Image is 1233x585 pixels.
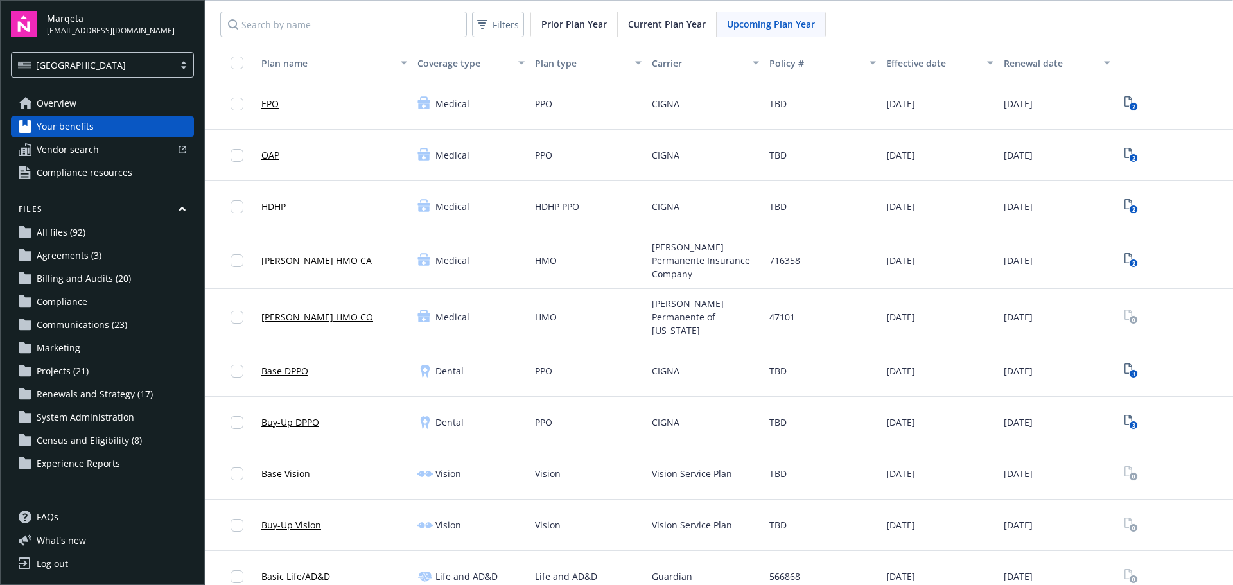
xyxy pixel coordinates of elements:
[261,254,372,267] a: [PERSON_NAME] HMO CA
[231,519,243,532] input: Toggle Row Selected
[886,518,915,532] span: [DATE]
[435,254,469,267] span: Medical
[535,200,579,213] span: HDHP PPO
[886,254,915,267] span: [DATE]
[37,116,94,137] span: Your benefits
[727,17,815,31] span: Upcoming Plan Year
[475,15,521,34] span: Filters
[261,200,286,213] a: HDHP
[11,162,194,183] a: Compliance resources
[647,48,764,78] button: Carrier
[1132,103,1135,111] text: 2
[36,58,126,72] span: [GEOGRAPHIC_DATA]
[535,57,628,70] div: Plan type
[231,365,243,378] input: Toggle Row Selected
[1132,370,1135,378] text: 3
[886,200,915,213] span: [DATE]
[11,139,194,160] a: Vendor search
[1132,421,1135,430] text: 3
[37,453,120,474] span: Experience Reports
[535,518,561,532] span: Vision
[231,200,243,213] input: Toggle Row Selected
[435,415,464,429] span: Dental
[11,116,194,137] a: Your benefits
[11,430,194,451] a: Census and Eligibility (8)
[769,518,787,532] span: TBD
[47,11,194,37] button: Marqeta[EMAIL_ADDRESS][DOMAIN_NAME]
[530,48,647,78] button: Plan type
[652,240,759,281] span: [PERSON_NAME] Permanente Insurance Company
[37,554,68,574] div: Log out
[652,415,679,429] span: CIGNA
[1004,364,1033,378] span: [DATE]
[1004,570,1033,583] span: [DATE]
[435,97,469,110] span: Medical
[535,415,552,429] span: PPO
[37,430,142,451] span: Census and Eligibility (8)
[220,12,467,37] input: Search by name
[769,254,800,267] span: 716358
[37,245,101,266] span: Agreements (3)
[1004,254,1033,267] span: [DATE]
[493,18,519,31] span: Filters
[1121,250,1141,271] span: View Plan Documents
[535,254,557,267] span: HMO
[1004,97,1033,110] span: [DATE]
[1004,148,1033,162] span: [DATE]
[11,245,194,266] a: Agreements (3)
[886,364,915,378] span: [DATE]
[886,148,915,162] span: [DATE]
[769,97,787,110] span: TBD
[435,310,469,324] span: Medical
[1121,307,1141,327] span: View Plan Documents
[11,384,194,405] a: Renewals and Strategy (17)
[435,570,498,583] span: Life and AD&D
[1121,361,1141,381] a: View Plan Documents
[11,507,194,527] a: FAQs
[435,518,461,532] span: Vision
[886,57,979,70] div: Effective date
[435,467,461,480] span: Vision
[652,148,679,162] span: CIGNA
[18,58,168,72] span: [GEOGRAPHIC_DATA]
[231,149,243,162] input: Toggle Row Selected
[11,292,194,312] a: Compliance
[231,98,243,110] input: Toggle Row Selected
[652,200,679,213] span: CIGNA
[1121,464,1141,484] a: View Plan Documents
[261,310,373,324] a: [PERSON_NAME] HMO CO
[11,204,194,220] button: Files
[1121,196,1141,217] span: View Plan Documents
[11,11,37,37] img: navigator-logo.svg
[1132,259,1135,268] text: 2
[652,570,692,583] span: Guardian
[37,507,58,527] span: FAQs
[231,311,243,324] input: Toggle Row Selected
[652,297,759,337] span: [PERSON_NAME] Permanente of [US_STATE]
[628,17,706,31] span: Current Plan Year
[1004,200,1033,213] span: [DATE]
[231,570,243,583] input: Toggle Row Selected
[886,467,915,480] span: [DATE]
[1121,145,1141,166] span: View Plan Documents
[37,407,134,428] span: System Administration
[231,57,243,69] input: Select all
[231,416,243,429] input: Toggle Row Selected
[535,364,552,378] span: PPO
[261,467,310,480] a: Base Vision
[769,310,795,324] span: 47101
[37,93,76,114] span: Overview
[11,93,194,114] a: Overview
[769,57,862,70] div: Policy #
[37,384,153,405] span: Renewals and Strategy (17)
[535,148,552,162] span: PPO
[11,338,194,358] a: Marketing
[652,97,679,110] span: CIGNA
[652,364,679,378] span: CIGNA
[417,57,511,70] div: Coverage type
[37,361,89,381] span: Projects (21)
[769,364,787,378] span: TBD
[435,148,469,162] span: Medical
[37,222,85,243] span: All files (92)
